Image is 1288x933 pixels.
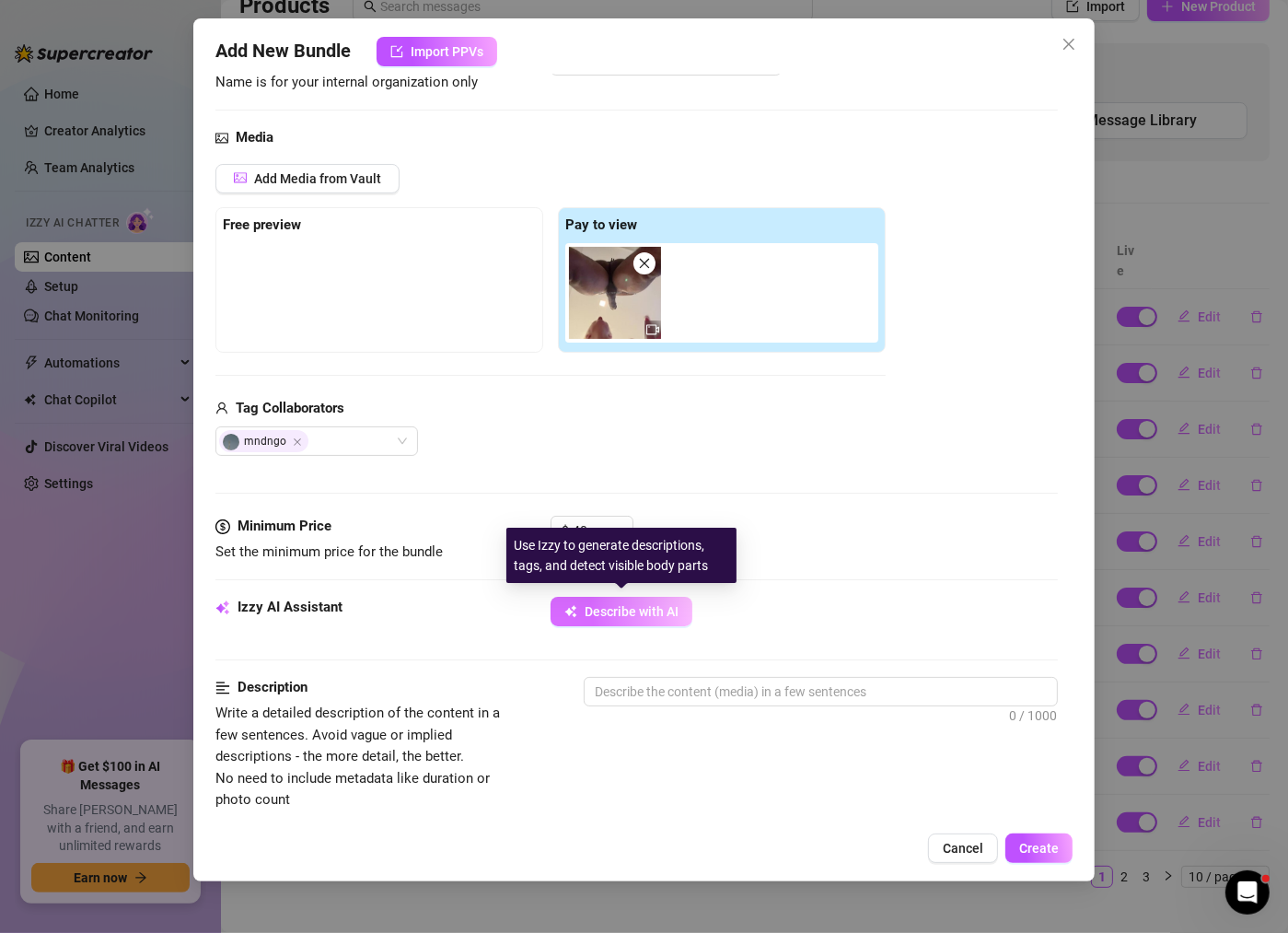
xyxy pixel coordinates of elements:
span: Import PPVs [411,44,483,59]
span: import [390,45,403,58]
iframe: Intercom live chat [1225,870,1270,915]
span: video-camera [646,323,659,336]
button: Import PPVs [377,37,497,66]
button: Add Media from Vault [215,164,400,193]
img: avatar.jpg [223,434,239,450]
img: media [569,247,661,339]
strong: Izzy AI Assistant [238,599,342,615]
span: user [215,398,228,420]
span: Add Media from Vault [254,171,381,186]
span: Set the minimum price for the bundle [215,543,443,560]
span: Create [1019,841,1059,856]
strong: Pay to view [565,216,637,233]
span: Write a detailed description of the content in a few sentences. Avoid vague or implied descriptio... [215,705,500,808]
span: Add New Bundle [215,37,351,66]
span: Close [293,437,302,447]
span: align-left [215,677,230,699]
div: Use Izzy to generate descriptions, tags, and detect visible body parts [506,528,737,583]
span: mndngo [219,430,308,452]
span: dollar [215,516,230,538]
strong: Media [236,129,273,146]
span: close [1062,37,1076,52]
span: Close [1054,37,1084,52]
span: Describe with AI [585,604,679,619]
strong: Free preview [223,216,301,233]
button: Cancel [928,834,998,863]
button: Describe with AI [551,597,692,626]
span: picture [234,171,247,184]
span: Cancel [943,841,983,856]
span: close [638,257,651,270]
span: picture [215,127,228,149]
span: Name is for your internal organization only [215,74,478,90]
button: Create [1005,834,1073,863]
strong: Description [238,679,307,695]
strong: Minimum Price [238,518,331,534]
strong: Tag Collaborators [236,400,344,416]
button: Close [1054,29,1084,59]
